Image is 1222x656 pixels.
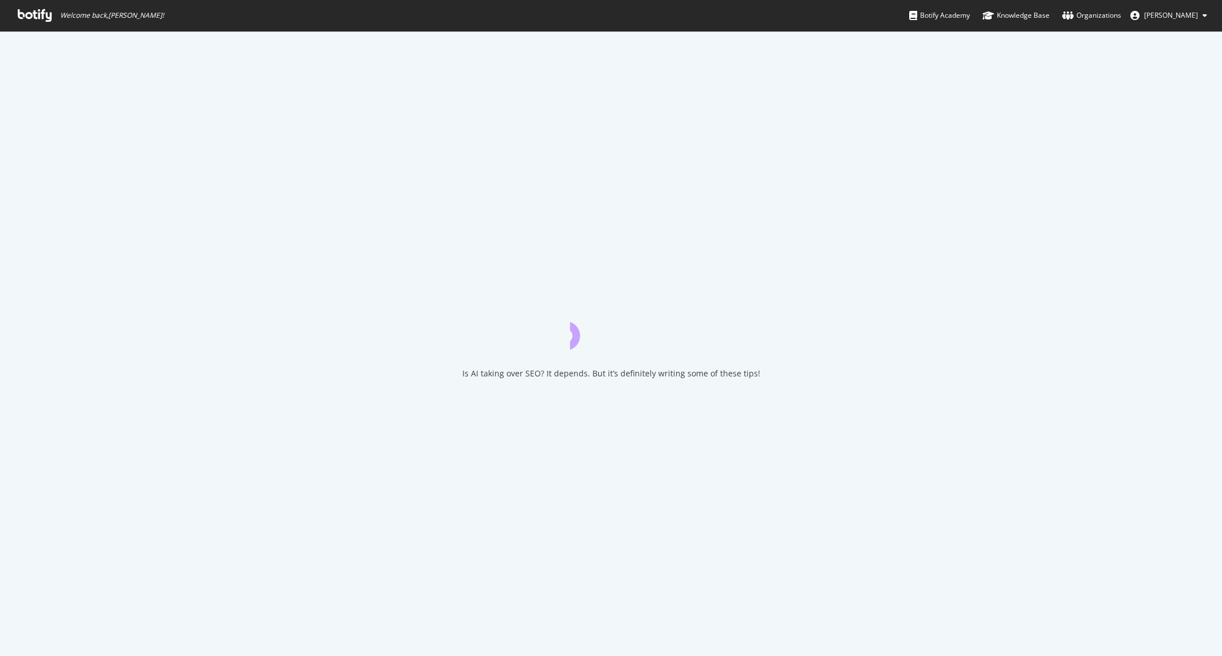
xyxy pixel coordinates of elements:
[909,10,970,21] div: Botify Academy
[1121,6,1216,25] button: [PERSON_NAME]
[1062,10,1121,21] div: Organizations
[983,10,1050,21] div: Knowledge Base
[1144,10,1198,20] span: Jose Fausto Martinez
[60,11,164,20] span: Welcome back, [PERSON_NAME] !
[570,308,653,349] div: animation
[462,368,760,379] div: Is AI taking over SEO? It depends. But it’s definitely writing some of these tips!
